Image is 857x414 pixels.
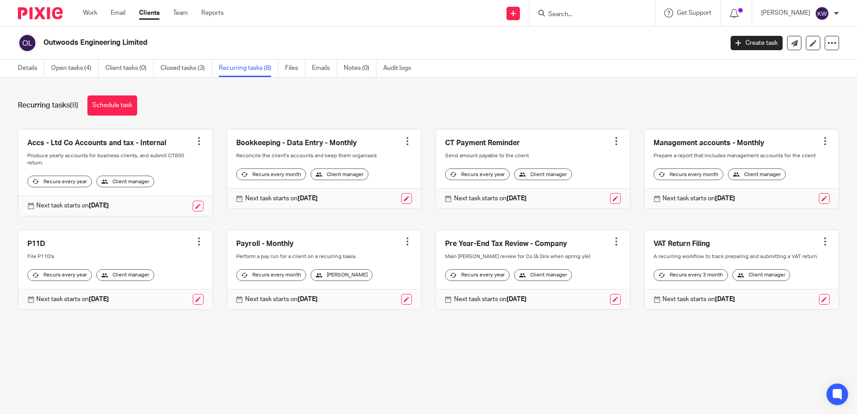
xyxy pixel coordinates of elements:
[298,296,318,302] strong: [DATE]
[96,176,154,187] div: Client manager
[36,295,109,304] p: Next task starts on
[18,34,37,52] img: svg%3E
[236,269,306,281] div: Recurs every month
[344,60,377,77] a: Notes (0)
[445,269,510,281] div: Recurs every year
[311,168,368,180] div: Client manager
[70,102,78,109] span: (8)
[298,195,318,202] strong: [DATE]
[715,195,735,202] strong: [DATE]
[83,9,97,17] a: Work
[662,295,735,304] p: Next task starts on
[89,203,109,209] strong: [DATE]
[445,168,510,180] div: Recurs every year
[51,60,99,77] a: Open tasks (4)
[139,9,160,17] a: Clients
[662,194,735,203] p: Next task starts on
[654,269,728,281] div: Recurs every 3 month
[677,10,711,16] span: Get Support
[547,11,628,19] input: Search
[728,168,786,180] div: Client manager
[201,9,224,17] a: Reports
[383,60,418,77] a: Audit logs
[43,38,582,47] h2: Outwoods Engineering Limited
[311,269,372,281] div: [PERSON_NAME]
[731,36,783,50] a: Create task
[18,60,44,77] a: Details
[454,194,527,203] p: Next task starts on
[18,101,78,110] h1: Recurring tasks
[245,194,318,203] p: Next task starts on
[219,60,278,77] a: Recurring tasks (8)
[18,7,63,19] img: Pixie
[36,201,109,210] p: Next task starts on
[454,295,527,304] p: Next task starts on
[96,269,154,281] div: Client manager
[27,176,92,187] div: Recurs every year
[761,9,810,17] p: [PERSON_NAME]
[173,9,188,17] a: Team
[506,195,527,202] strong: [DATE]
[285,60,305,77] a: Files
[89,296,109,302] strong: [DATE]
[111,9,126,17] a: Email
[514,168,572,180] div: Client manager
[715,296,735,302] strong: [DATE]
[105,60,154,77] a: Client tasks (0)
[732,269,790,281] div: Client manager
[245,295,318,304] p: Next task starts on
[236,168,306,180] div: Recurs every month
[506,296,527,302] strong: [DATE]
[87,95,137,116] a: Schedule task
[815,6,829,21] img: svg%3E
[160,60,212,77] a: Closed tasks (3)
[27,269,92,281] div: Recurs every year
[514,269,572,281] div: Client manager
[312,60,337,77] a: Emails
[654,168,723,180] div: Recurs every month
